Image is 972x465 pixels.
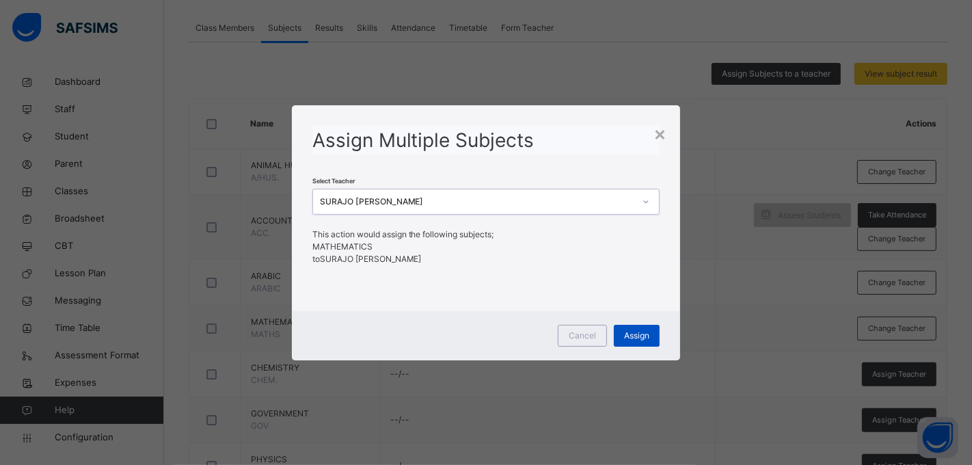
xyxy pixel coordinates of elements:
span: This action would assign the following subjects; to SURAJO [PERSON_NAME] [312,229,660,264]
span: Assign [624,330,649,342]
div: × [653,119,666,148]
span: Cancel [569,330,596,342]
span: Select Teacher [312,177,355,185]
li: MATHEMATICS [312,241,660,253]
span: Assign Multiple Subjects [312,129,535,152]
div: SURAJO [PERSON_NAME] [320,196,635,208]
